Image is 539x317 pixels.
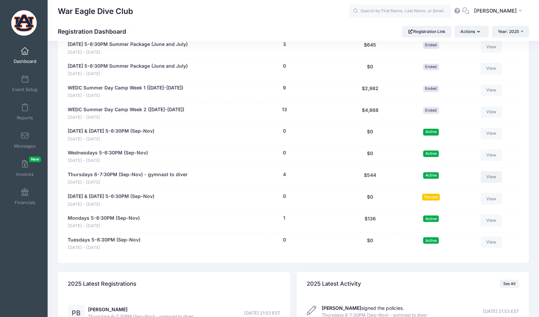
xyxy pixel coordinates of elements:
span: Event Setup [12,87,38,93]
span: [DATE] 21:53 EST [483,308,519,315]
a: PB [68,310,85,316]
a: Reports [9,100,41,124]
a: View [481,193,502,204]
span: Active [423,215,439,222]
span: [DATE] - [DATE] [68,49,188,56]
button: 0 [283,63,286,70]
a: [DATE] & [DATE] 5-6:30PM (Sep-Nov) [68,193,154,200]
span: Invoices [16,171,34,177]
h1: Registration Dashboard [58,28,132,35]
button: 1 [283,214,285,221]
span: [DATE] - [DATE] [68,244,140,251]
a: [DATE] & [DATE] 5-6:30PM (Sep-Nov) [68,128,154,135]
button: Actions [454,26,488,37]
a: [DATE] 5-6:30PM Summer Package (June and July) [68,63,188,70]
div: $0 [338,236,402,251]
button: 0 [283,128,286,135]
div: $4,868 [338,106,402,121]
a: [PERSON_NAME] [88,306,128,312]
span: [DATE] - [DATE] [68,71,188,77]
span: [DATE] - [DATE] [68,179,188,186]
a: WEDC Summer Day Camp Week 2 ([DATE]-[DATE]) [68,106,184,113]
button: 9 [283,84,286,91]
button: 3 [283,41,286,48]
button: 0 [283,193,286,200]
a: View [481,63,502,74]
span: New [29,156,41,162]
span: Ended [423,85,439,92]
a: Messages [9,128,41,152]
a: View [481,149,502,161]
span: [PERSON_NAME] [474,7,517,15]
div: $0 [338,128,402,142]
a: Registration Link [402,26,451,37]
a: InvoicesNew [9,156,41,180]
span: Active [423,172,439,179]
img: War Eagle Dive Club [11,10,37,36]
span: Reports [17,115,33,121]
span: Ended [423,107,439,113]
span: Messages [14,143,36,149]
a: Financials [9,185,41,208]
span: [DATE] - [DATE] [68,222,140,229]
a: View [481,171,502,183]
button: [PERSON_NAME] [469,3,529,19]
a: View [481,236,502,248]
h4: 2025 Latest Activity [307,274,361,293]
span: [DATE] - [DATE] [68,136,154,143]
div: $2,982 [338,84,402,99]
span: [DATE] - [DATE] [68,201,154,207]
a: [DATE] 5-6:30PM Summer Package (June and July) [68,41,188,48]
h4: 2025 Latest Registrations [68,274,136,293]
div: $645 [338,41,402,55]
button: 13 [282,106,287,113]
a: Thursdays 6-7:30PM (Sep-Nov) - gymnast to diver [68,171,188,178]
button: 0 [283,236,286,243]
span: Paused [422,194,440,200]
input: Search by First Name, Last Name, or Email... [349,4,451,18]
span: Year: 2025 [498,29,519,34]
strong: [PERSON_NAME] [322,305,361,311]
div: $0 [338,63,402,77]
span: [DATE] - [DATE] [68,114,184,121]
a: View [481,41,502,52]
h1: War Eagle Dive Club [58,3,133,19]
div: $0 [338,193,402,207]
span: Ended [423,42,439,48]
a: View [481,84,502,96]
a: Tuesdays 5-6:30PM (Sep-Nov) [68,236,140,243]
span: Active [423,237,439,244]
a: [PERSON_NAME]signed the policies. [322,305,404,311]
span: [DATE] 21:53 EST [244,310,280,316]
a: View [481,214,502,226]
div: $136 [338,214,402,229]
span: Dashboard [14,59,36,64]
span: Active [423,150,439,157]
button: 4 [283,171,286,178]
span: [DATE] - [DATE] [68,93,183,99]
a: View [481,106,502,118]
a: Mondays 5-6:30PM (Sep-Nov) [68,214,140,221]
a: Dashboard [9,44,41,67]
a: View [481,128,502,139]
button: Year: 2025 [492,26,529,37]
span: Financials [15,200,35,205]
div: $544 [338,171,402,186]
span: Active [423,129,439,135]
a: WEDC Summer Day Camp Week 1 ([DATE]-[DATE]) [68,84,183,91]
button: 0 [283,149,286,156]
span: [DATE] - [DATE] [68,157,148,164]
a: Wednesdays 5-6:30PM (Sep-Nov) [68,149,148,156]
a: Event Setup [9,72,41,96]
a: See All [500,280,519,288]
div: $0 [338,149,402,164]
span: Ended [423,64,439,70]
